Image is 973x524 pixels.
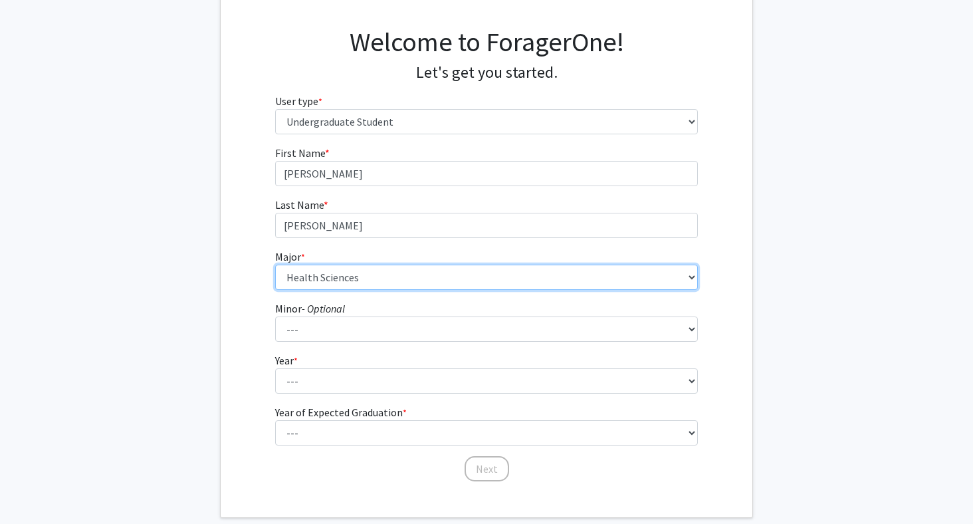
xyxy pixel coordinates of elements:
label: Major [275,249,305,265]
h1: Welcome to ForagerOne! [275,26,699,58]
label: User type [275,93,322,109]
span: Last Name [275,198,324,211]
label: Year of Expected Graduation [275,404,407,420]
iframe: Chat [10,464,56,514]
label: Year [275,352,298,368]
label: Minor [275,301,345,317]
span: First Name [275,146,325,160]
i: - Optional [302,302,345,315]
h4: Let's get you started. [275,63,699,82]
button: Next [465,456,509,481]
